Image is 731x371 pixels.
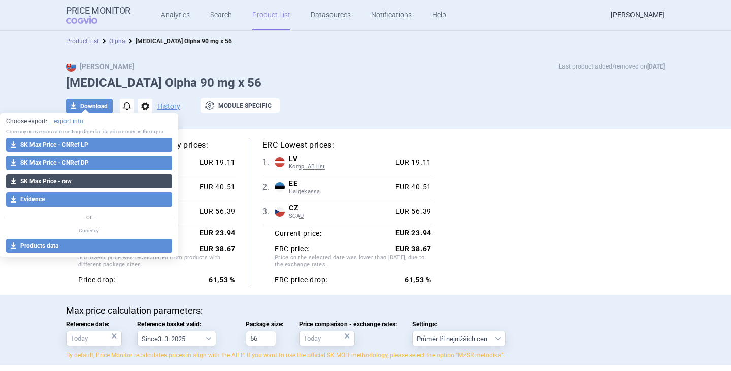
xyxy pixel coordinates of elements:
div: EUR 56.39 [195,207,236,216]
a: Product List [66,38,99,45]
strong: Price drop: [78,276,116,285]
h5: ERC Lowest prices: [262,140,431,151]
input: Price comparison - exchange rates:× [299,331,355,346]
span: LV [289,155,391,164]
span: Reference basket valid: [137,321,230,328]
span: Package size: [246,321,284,328]
button: SK Max Price - CNRef DP [6,156,172,170]
p: By default, Price Monitor recalculates prices in align with the AIFP. If you want to use the offi... [66,351,665,360]
div: EUR 19.11 [391,158,431,167]
img: SK [66,61,76,72]
div: EUR 40.51 [195,183,236,192]
p: Currency [6,227,172,234]
div: × [111,330,117,342]
img: Czech Republic [275,207,285,217]
strong: Current price: [275,229,322,238]
strong: ERC price drop: [275,276,328,285]
p: Choose export: [6,117,172,126]
li: Ticagrelor Olpha 90 mg x 56 [125,36,232,46]
button: Download [66,99,113,113]
span: COGVIO [66,16,112,24]
span: Price comparison - exchange rates: [299,321,397,328]
button: Evidence [6,192,172,207]
span: 3 . [262,206,275,218]
a: export info [54,117,83,126]
span: SCAU [289,213,391,220]
div: EUR 19.11 [195,158,236,167]
strong: Price Monitor [66,6,130,16]
strong: [DATE] [647,63,665,70]
select: Reference basket valid: [137,331,216,346]
li: Product List [66,36,99,46]
strong: 61,53 % [209,276,236,284]
select: Settings: [412,331,506,346]
span: 2 . [262,181,275,193]
span: 1 . [262,156,275,168]
img: Estonia [275,182,285,192]
input: Package size: [246,331,276,346]
a: Price MonitorCOGVIO [66,6,130,25]
h1: [MEDICAL_DATA] Olpha 90 mg x 56 [66,76,665,90]
button: SK Max Price - CNRef LP [6,138,172,152]
p: Last product added/removed on [559,61,665,72]
img: Latvia [275,157,285,167]
span: 3rd lowest price was recalculated from products with different package sizes. [78,254,236,271]
button: Products data [6,239,172,253]
strong: 61,53 % [405,276,431,284]
p: Max price calculation parameters: [66,305,665,316]
span: Reference date: [66,321,122,328]
span: EE [289,179,391,188]
strong: EUR 38.67 [200,245,236,253]
button: Module specific [201,98,280,113]
span: Price on the selected date was lower than [DATE], due to the exchange rates. [275,254,431,271]
span: CZ [289,204,391,213]
div: × [344,330,350,342]
li: Olpha [99,36,125,46]
strong: EUR 23.94 [200,229,236,237]
div: EUR 40.51 [391,183,431,192]
span: or [84,212,94,222]
strong: EUR 38.67 [395,245,431,253]
strong: EUR 23.94 [395,229,431,237]
input: Reference date:× [66,331,122,346]
a: Olpha [109,38,125,45]
span: Settings: [412,321,506,328]
strong: ERC price: [275,245,310,254]
span: Haigekassa [289,188,391,195]
span: Komp. AB list [289,163,391,171]
div: EUR 56.39 [391,207,431,216]
button: History [157,103,180,110]
p: Currency conversion rates settings from list details are used in the export. [6,128,172,136]
strong: [PERSON_NAME] [66,62,135,71]
strong: [MEDICAL_DATA] Olpha 90 mg x 56 [136,38,232,45]
button: SK Max Price - raw [6,174,172,188]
